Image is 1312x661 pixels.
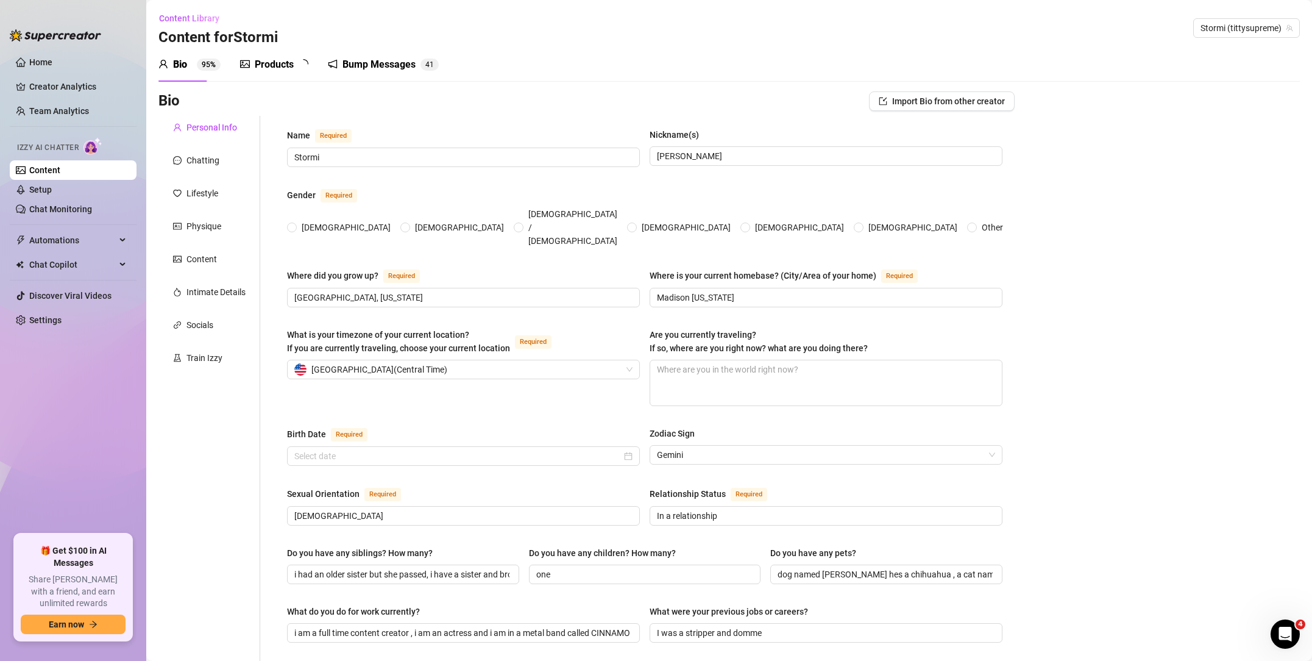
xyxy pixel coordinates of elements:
[331,428,367,441] span: Required
[294,151,630,164] input: Name
[29,315,62,325] a: Settings
[29,57,52,67] a: Home
[650,487,726,501] div: Relationship Status
[240,59,250,69] span: picture
[159,13,219,23] span: Content Library
[523,207,622,248] span: [DEMOGRAPHIC_DATA] / [DEMOGRAPHIC_DATA]
[287,330,510,353] span: What is your timezone of your current location? If you are currently traveling, choose your curre...
[637,221,736,234] span: [DEMOGRAPHIC_DATA]
[294,626,630,640] input: What do you do for work currently?
[287,188,371,202] label: Gender
[294,291,630,304] input: Where did you grow up?
[186,285,246,299] div: Intimate Details
[892,96,1005,106] span: Import Bio from other creator
[287,605,428,618] label: What do you do for work currently?
[83,137,102,155] img: AI Chatter
[321,189,357,202] span: Required
[21,545,126,569] span: 🎁 Get $100 in AI Messages
[29,230,116,250] span: Automations
[186,318,213,332] div: Socials
[529,546,676,560] div: Do you have any children? How many?
[881,270,918,283] span: Required
[158,9,229,28] button: Content Library
[869,91,1015,111] button: Import Bio from other creator
[294,568,509,581] input: Do you have any siblings? How many?
[731,488,767,501] span: Required
[657,509,993,523] input: Relationship Status
[311,360,447,379] span: [GEOGRAPHIC_DATA] ( Central Time )
[425,60,430,69] span: 4
[186,351,222,365] div: Train Izzy
[364,488,401,501] span: Required
[287,268,433,283] label: Where did you grow up?
[657,149,993,163] input: Nickname(s)
[173,288,182,296] span: fire
[650,605,808,618] div: What were your previous jobs or careers?
[287,128,365,143] label: Name
[294,509,630,523] input: Sexual Orientation
[186,121,237,134] div: Personal Info
[186,187,218,200] div: Lifestyle
[29,165,60,175] a: Content
[315,129,352,143] span: Required
[173,354,182,362] span: experiment
[294,363,307,376] img: us
[29,77,127,96] a: Creator Analytics
[650,128,707,141] label: Nickname(s)
[778,568,993,581] input: Do you have any pets?
[294,449,622,463] input: Birth Date
[255,57,294,72] div: Products
[529,546,684,560] label: Do you have any children? How many?
[328,59,338,69] span: notification
[287,546,433,560] div: Do you have any siblings? How many?
[287,546,441,560] label: Do you have any siblings? How many?
[173,321,182,329] span: link
[1286,24,1293,32] span: team
[173,57,187,72] div: Bio
[430,60,434,69] span: 1
[383,270,420,283] span: Required
[750,221,849,234] span: [DEMOGRAPHIC_DATA]
[650,605,817,618] label: What were your previous jobs or careers?
[299,59,308,69] span: loading
[197,59,221,71] sup: 95%
[29,185,52,195] a: Setup
[1271,620,1300,649] iframe: Intercom live chat
[515,335,551,349] span: Required
[17,142,79,154] span: Izzy AI Chatter
[158,28,278,48] h3: Content for Stormi
[173,156,182,165] span: message
[410,221,509,234] span: [DEMOGRAPHIC_DATA]
[657,446,995,464] span: Gemini
[650,427,703,440] label: Zodiac Sign
[650,330,868,353] span: Are you currently traveling? If so, where are you right now? what are you doing there?
[16,235,26,245] span: thunderbolt
[173,222,182,230] span: idcard
[650,128,699,141] div: Nickname(s)
[650,487,781,501] label: Relationship Status
[49,620,84,629] span: Earn now
[770,546,856,560] div: Do you have any pets?
[287,487,360,501] div: Sexual Orientation
[10,29,101,41] img: logo-BBDzfeDw.svg
[1200,19,1292,37] span: Stormi (tittysupreme)
[16,260,24,269] img: Chat Copilot
[186,252,217,266] div: Content
[158,91,180,111] h3: Bio
[287,188,316,202] div: Gender
[420,59,439,71] sup: 41
[89,620,98,629] span: arrow-right
[650,268,931,283] label: Where is your current homebase? (City/Area of your home)
[977,221,1008,234] span: Other
[650,269,876,282] div: Where is your current homebase? (City/Area of your home)
[287,269,378,282] div: Where did you grow up?
[287,605,420,618] div: What do you do for work currently?
[29,255,116,274] span: Chat Copilot
[287,487,414,501] label: Sexual Orientation
[29,291,112,301] a: Discover Viral Videos
[287,427,326,441] div: Birth Date
[657,626,993,640] input: What were your previous jobs or careers?
[287,427,381,441] label: Birth Date
[29,106,89,116] a: Team Analytics
[21,615,126,634] button: Earn nowarrow-right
